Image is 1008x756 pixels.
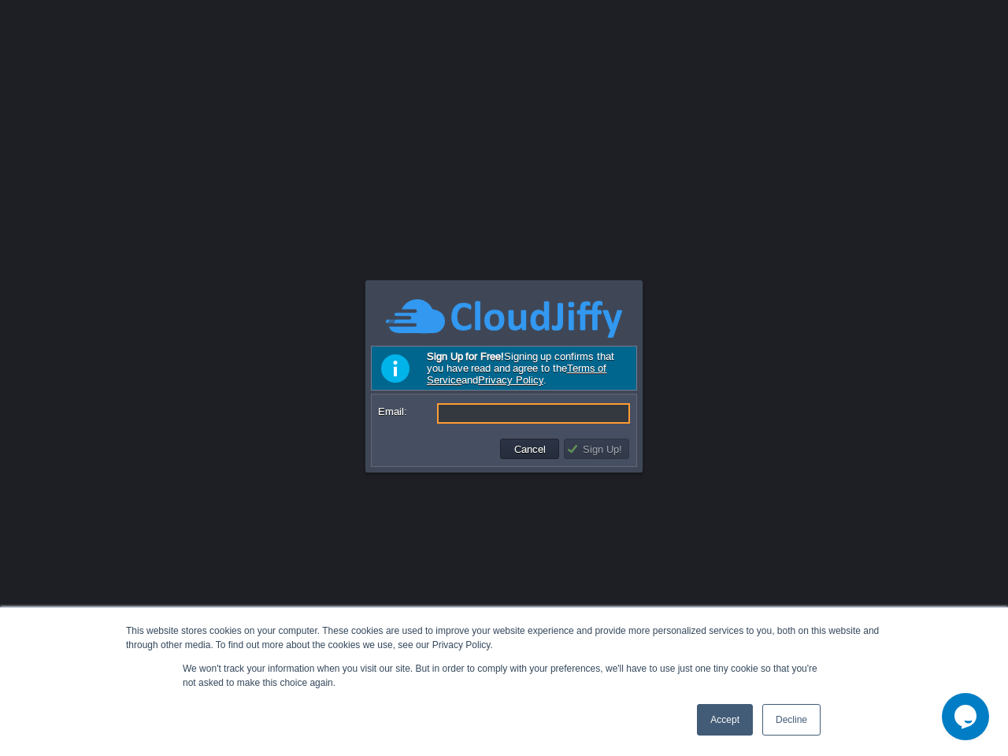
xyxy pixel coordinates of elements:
div: Signing up confirms that you have read and agree to the and . [371,346,637,391]
b: Sign Up for Free! [427,350,504,362]
a: Privacy Policy [478,374,543,386]
p: We won't track your information when you visit our site. But in order to comply with your prefere... [183,661,825,690]
label: Email: [378,403,435,420]
a: Terms of Service [427,362,606,386]
div: This website stores cookies on your computer. These cookies are used to improve your website expe... [126,624,882,652]
a: Accept [697,704,753,736]
iframe: chat widget [942,693,992,740]
button: Sign Up! [566,442,627,456]
img: CloudJiffy [386,297,622,340]
button: Cancel [510,442,550,456]
a: Decline [762,704,821,736]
